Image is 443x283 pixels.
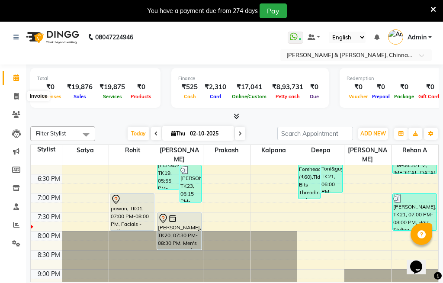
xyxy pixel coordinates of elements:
span: ADD NEW [360,130,386,137]
div: 7:30 PM [36,212,62,222]
div: ₹0 [307,82,322,92]
div: ₹19,875 [96,82,128,92]
span: Satya [62,145,109,156]
input: Search Appointment [277,127,353,140]
span: Today [128,127,149,140]
div: 8:00 PM [36,232,62,241]
span: Voucher [347,93,370,100]
div: [PERSON_NAME], TK23, 06:15 PM-07:15 PM, Shave - [PERSON_NAME] Shape-Up (₹200) [180,165,202,202]
input: 2025-10-02 [187,127,231,140]
span: Prepaid [370,93,392,100]
span: [PERSON_NAME] [344,145,391,165]
div: ₹0 [347,82,370,92]
div: Total [37,75,154,82]
div: ₹0 [392,82,416,92]
div: 8:30 PM [36,251,62,260]
span: Rehan A [392,145,438,156]
span: Kalpana [250,145,297,156]
div: Finance [178,75,322,82]
span: Services [101,93,124,100]
b: 08047224946 [95,25,133,49]
div: 7:00 PM [36,193,62,203]
div: ₹19,876 [64,82,96,92]
div: ₹2,310 [201,82,230,92]
div: [PERSON_NAME], TK19, 05:55 PM-06:55 PM, Shave - Regular Shave (₹150) [157,152,179,189]
span: Rohit [109,145,156,156]
span: Card [208,93,223,100]
div: Toni&guy, TK21, 06:00 PM-07:00 PM, Tid Bits Threading - Eyebrows (₹60) [321,156,343,193]
span: Admin [408,33,427,42]
span: Cash [182,93,198,100]
span: Prakash [203,145,250,156]
div: [PERSON_NAME], TK20, 07:30 PM-08:30 PM, Men's Hair Cut & Styling - Stylist [157,213,201,249]
div: 9:00 PM [36,270,62,279]
span: Deepa [297,145,344,156]
span: Due [308,93,321,100]
div: Invoice [27,91,49,101]
div: [PERSON_NAME], TK21, 07:00 PM-08:00 PM, Hair Styling - Fringe Cut (₹300) [393,194,437,230]
div: ₹0 [128,82,154,92]
div: ₹525 [178,82,201,92]
span: Petty cash [273,93,302,100]
div: ₹0 [37,82,64,92]
div: ₹0 [370,82,392,92]
img: logo [22,25,81,49]
div: 6:30 PM [36,174,62,183]
span: Online/Custom [230,93,269,100]
button: ADD NEW [358,128,388,140]
iframe: chat widget [407,248,434,274]
span: Sales [71,93,88,100]
span: Filter Stylist [36,130,66,137]
img: Admin [388,29,403,45]
span: Thu [169,130,187,137]
span: Package [392,93,416,100]
div: Stylist [31,145,62,154]
span: [PERSON_NAME] [156,145,203,165]
div: You have a payment due from 274 days [148,6,258,16]
div: pawan, TK01, 07:00 PM-08:00 PM, Facials -Brillare - Pigmented Skin [110,194,154,230]
button: Pay [260,3,287,18]
div: ₹8,93,731 [269,82,307,92]
span: Products [128,93,154,100]
div: ₹17,041 [230,82,269,92]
